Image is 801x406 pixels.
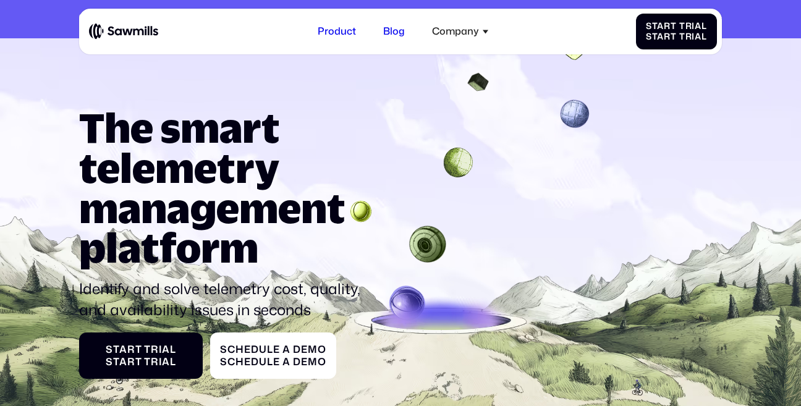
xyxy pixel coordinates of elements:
span: c [227,355,235,368]
span: e [273,342,280,356]
span: o [318,342,326,356]
span: S [106,342,113,356]
span: u [259,342,267,356]
span: a [659,8,665,19]
span: S [646,30,652,42]
span: i [692,30,695,42]
span: h [235,355,244,368]
span: S [220,355,227,368]
span: n [671,8,676,19]
span: T [144,355,151,368]
h1: The smart telemetry management platform [79,108,366,268]
span: m [308,355,318,368]
span: l [701,30,707,42]
span: D [293,355,301,368]
div: Company [432,25,479,37]
span: t [671,20,677,32]
a: StartTrialStartTrial [79,332,203,378]
span: r [151,342,159,356]
span: d [251,355,259,368]
span: T [679,20,685,32]
span: l [170,355,176,368]
span: e [698,8,703,19]
span: a [119,355,127,368]
span: a [695,30,701,42]
span: S [220,342,227,356]
span: l [170,342,176,356]
span: e [244,342,251,356]
span: L [649,8,655,19]
span: r [692,8,698,19]
span: i [159,355,162,368]
span: S [646,20,652,32]
span: e [301,342,308,356]
span: a [162,355,170,368]
span: i [159,342,162,356]
span: a [282,355,290,368]
span: m [308,342,318,356]
span: a [162,342,170,356]
span: l [267,342,273,356]
span: e [273,355,280,368]
span: T [144,342,151,356]
span: T [679,30,685,42]
span: t [113,355,119,368]
span: t [671,30,677,42]
span: o [318,355,326,368]
span: c [227,342,235,356]
span: S [106,355,113,368]
a: Blog [376,18,412,44]
span: e [244,355,251,368]
span: t [135,342,142,356]
a: ScheduleaDemoScheduleaDemo [210,332,336,378]
span: r [664,30,671,42]
a: Product [310,18,363,44]
div: Company [425,18,496,44]
span: i [692,20,695,32]
span: r [685,30,692,42]
span: t [135,355,142,368]
span: D [293,342,301,356]
span: r [151,355,159,368]
span: a [282,342,290,356]
span: d [251,342,259,356]
span: a [119,342,127,356]
span: m [682,8,687,19]
a: StartTrialStartTrial [636,14,717,49]
p: Identify and solve telemetry cost, quality, and availability issues in seconds [79,279,366,320]
span: r [127,355,135,368]
span: o [687,8,692,19]
span: a [695,20,701,32]
span: t [652,20,658,32]
span: a [657,20,664,32]
span: l [701,20,707,32]
span: e [654,8,659,19]
span: t [113,342,119,356]
span: r [685,20,692,32]
span: r [127,342,135,356]
span: l [267,355,273,368]
span: h [235,342,244,356]
span: t [652,30,658,42]
span: r [664,20,671,32]
span: u [259,355,267,368]
span: r [665,8,671,19]
span: a [657,30,664,42]
span: e [301,355,308,368]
